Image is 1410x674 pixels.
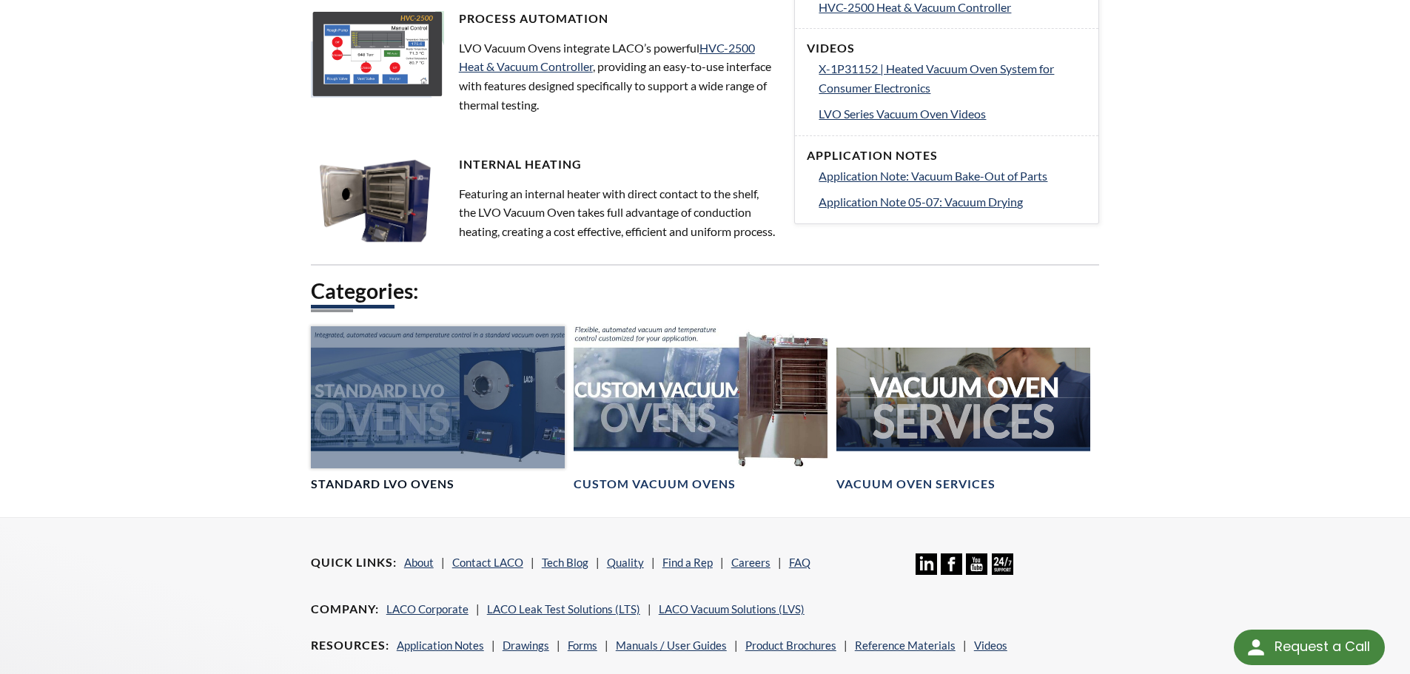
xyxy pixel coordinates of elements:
a: Careers [731,556,771,569]
a: 24/7 Support [992,564,1013,577]
img: LVO-4-shelves.jpg [311,157,459,246]
a: Forms [568,638,597,652]
a: Contact LACO [452,556,523,569]
a: LACO Leak Test Solutions (LTS) [487,602,640,616]
h4: Process Automation [311,11,777,27]
a: Drawings [503,638,549,652]
a: Application Note: Vacuum Bake-Out of Parts [819,166,1087,186]
a: Manuals / User Guides [616,638,727,652]
h4: Videos [807,41,1087,56]
a: Standard LVO Ovens headerStandard LVO Ovens [311,326,565,493]
a: Videos [974,638,1007,652]
span: LVO Series Vacuum Oven Videos [819,107,986,121]
h4: Vacuum Oven Services [836,476,996,492]
a: Find a Rep [662,556,713,569]
a: Application Notes [397,638,484,652]
h4: Internal Heating [311,157,777,172]
span: X-1P31152 | Heated Vacuum Oven System for Consumer Electronics [819,61,1054,95]
span: Application Note 05-07: Vacuum Drying [819,195,1023,209]
a: Product Brochures [745,638,836,652]
a: About [404,556,434,569]
a: X-1P31152 | Heated Vacuum Oven System for Consumer Electronics [819,59,1087,97]
h4: Custom Vacuum Ovens [574,476,736,492]
a: Quality [607,556,644,569]
h4: Standard LVO Ovens [311,476,454,492]
h4: Resources [311,638,389,653]
a: LVO Series Vacuum Oven Videos [819,104,1087,124]
p: Featuring an internal heater with direct contact to the shelf, the LVO Vacuum Oven takes full adv... [311,184,777,241]
a: FAQ [789,556,810,569]
a: Vacuum Oven Service headerVacuum Oven Services [836,326,1090,493]
a: Application Note 05-07: Vacuum Drying [819,192,1087,212]
a: Custom Vacuum Ovens headerCustom Vacuum Ovens [574,326,827,493]
div: Request a Call [1234,630,1385,665]
p: LVO Vacuum Ovens integrate LACO’s powerful , providing an easy-to-use interface with features des... [311,38,777,114]
a: LACO Corporate [386,602,469,616]
div: Request a Call [1275,630,1370,664]
img: LVO-2500.jpg [311,11,459,98]
img: round button [1244,636,1268,659]
span: Application Note: Vacuum Bake-Out of Parts [819,169,1047,183]
img: 24/7 Support Icon [992,553,1013,575]
a: Reference Materials [855,638,956,652]
a: LACO Vacuum Solutions (LVS) [659,602,805,616]
h4: Application Notes [807,148,1087,164]
h4: Quick Links [311,555,397,570]
h4: Company [311,601,379,617]
h2: Categories: [311,277,1100,305]
a: Tech Blog [542,556,588,569]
